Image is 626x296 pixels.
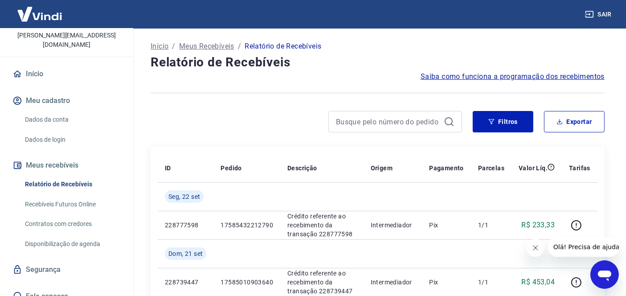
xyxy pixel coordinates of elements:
p: Intermediador [371,278,415,287]
iframe: Fechar mensagem [527,239,544,257]
p: 228777598 [165,221,206,230]
p: Parcelas [478,164,504,173]
p: 1/1 [478,221,504,230]
iframe: Mensagem da empresa [548,237,619,257]
p: Valor Líq. [519,164,548,173]
span: Seg, 22 set [168,192,200,201]
a: Saiba como funciona a programação dos recebimentos [421,71,605,82]
a: Contratos com credores [21,215,123,233]
span: Dom, 21 set [168,249,203,258]
p: Relatório de Recebíveis [245,41,321,52]
button: Meus recebíveis [11,156,123,175]
p: Pix [429,278,464,287]
p: Crédito referente ao recebimento da transação 228777598 [287,212,356,238]
button: Meu cadastro [11,91,123,111]
button: Exportar [544,111,605,132]
p: Descrição [287,164,317,173]
a: Relatório de Recebíveis [21,175,123,193]
p: 17585432212790 [221,221,273,230]
p: Pix [429,221,464,230]
p: ID [165,164,171,173]
p: Intermediador [371,221,415,230]
h4: Relatório de Recebíveis [151,53,605,71]
p: [PERSON_NAME][EMAIL_ADDRESS][DOMAIN_NAME] [7,31,126,49]
a: Início [11,64,123,84]
a: Segurança [11,260,123,280]
p: Origem [371,164,393,173]
span: Olá! Precisa de ajuda? [5,6,75,13]
p: R$ 453,04 [522,277,555,288]
p: Pagamento [429,164,464,173]
p: / [172,41,175,52]
p: Tarifas [569,164,590,173]
a: Recebíveis Futuros Online [21,195,123,214]
a: Dados da conta [21,111,123,129]
p: / [238,41,241,52]
a: Disponibilização de agenda [21,235,123,253]
button: Filtros [473,111,533,132]
p: 17585010903640 [221,278,273,287]
iframe: Botão para abrir a janela de mensagens [590,260,619,289]
p: 228739447 [165,278,206,287]
p: R$ 233,33 [522,220,555,230]
a: Meus Recebíveis [179,41,234,52]
input: Busque pelo número do pedido [336,115,440,128]
a: Dados de login [21,131,123,149]
p: 1/1 [478,278,504,287]
p: Pedido [221,164,241,173]
button: Sair [583,6,615,23]
img: Vindi [11,0,69,28]
a: Início [151,41,168,52]
p: Crédito referente ao recebimento da transação 228739447 [287,269,356,296]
